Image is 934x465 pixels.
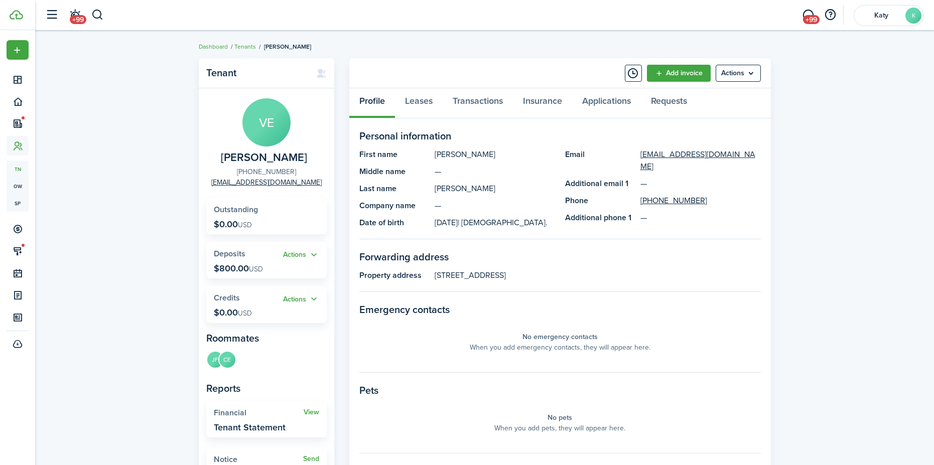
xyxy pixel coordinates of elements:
[395,88,443,118] a: Leases
[303,455,319,463] a: Send
[435,183,555,195] panel-main-description: [PERSON_NAME]
[522,332,598,342] panel-main-placeholder-title: No emergency contacts
[214,204,258,215] span: Outstanding
[206,351,224,371] a: JF
[224,351,236,371] a: CE
[42,6,61,25] button: Open sidebar
[214,455,303,464] widget-stats-title: Notice
[214,248,245,259] span: Deposits
[238,308,252,319] span: USD
[513,88,572,118] a: Insurance
[214,422,286,432] widget-stats-description: Tenant Statement
[304,408,319,416] a: View
[640,195,707,207] a: [PHONE_NUMBER]
[238,220,252,230] span: USD
[221,151,307,164] span: Vanessa Espinoza
[7,178,29,195] a: ow
[359,148,430,161] panel-main-title: First name
[565,195,635,207] panel-main-title: Phone
[494,423,625,433] panel-main-placeholder-description: When you add pets, they will appear here.
[283,293,319,305] button: Open menu
[470,342,650,353] panel-main-placeholder-description: When you add emergency contacts, they will appear here.
[716,65,761,82] button: Open menu
[625,65,642,82] button: Timeline
[214,408,304,417] widget-stats-title: Financial
[207,352,223,368] avatar-text: JF
[283,249,319,261] button: Actions
[861,12,901,19] span: Katy
[211,177,322,188] a: [EMAIL_ADDRESS][DOMAIN_NAME]
[798,3,818,28] a: Messaging
[565,178,635,190] panel-main-title: Additional email 1
[565,212,635,224] panel-main-title: Additional phone 1
[548,412,572,423] panel-main-placeholder-title: No pets
[242,98,291,146] avatar-text: VE
[647,65,711,82] a: Add invoice
[65,3,84,28] a: Notifications
[822,7,839,24] button: Open resource center
[565,148,635,173] panel-main-title: Email
[214,219,252,229] p: $0.00
[359,249,761,264] panel-main-section-title: Forwarding address
[219,352,235,368] avatar-text: CE
[7,161,29,178] a: tn
[206,331,327,346] panel-main-subtitle: Roommates
[7,40,29,60] button: Open menu
[359,128,761,143] panel-main-section-title: Personal information
[803,15,820,24] span: +99
[435,148,555,161] panel-main-description: [PERSON_NAME]
[214,307,252,318] p: $0.00
[359,217,430,229] panel-main-title: Date of birth
[70,15,86,24] span: +99
[283,293,319,305] button: Actions
[249,264,263,274] span: USD
[214,292,240,303] span: Credits
[7,195,29,212] a: sp
[905,8,921,24] avatar-text: K
[237,167,296,177] a: [PHONE_NUMBER]
[359,166,430,178] panel-main-title: Middle name
[359,200,430,212] panel-main-title: Company name
[234,42,256,51] a: Tenants
[443,88,513,118] a: Transactions
[91,7,104,24] button: Search
[435,200,555,212] panel-main-description: —
[264,42,311,51] span: [PERSON_NAME]
[199,42,228,51] a: Dashboard
[359,383,761,398] panel-main-section-title: Pets
[359,302,761,317] panel-main-section-title: Emergency contacts
[206,67,306,79] panel-main-title: Tenant
[435,166,555,178] panel-main-description: —
[716,65,761,82] menu-btn: Actions
[640,148,761,173] a: [EMAIL_ADDRESS][DOMAIN_NAME]
[206,381,327,396] panel-main-subtitle: Reports
[359,269,430,281] panel-main-title: Property address
[458,217,548,228] span: | [DEMOGRAPHIC_DATA].
[214,263,263,273] p: $800.00
[435,217,555,229] panel-main-description: [DATE]
[641,88,697,118] a: Requests
[359,183,430,195] panel-main-title: Last name
[10,10,23,20] img: TenantCloud
[435,269,761,281] panel-main-description: [STREET_ADDRESS]
[283,249,319,261] button: Open menu
[572,88,641,118] a: Applications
